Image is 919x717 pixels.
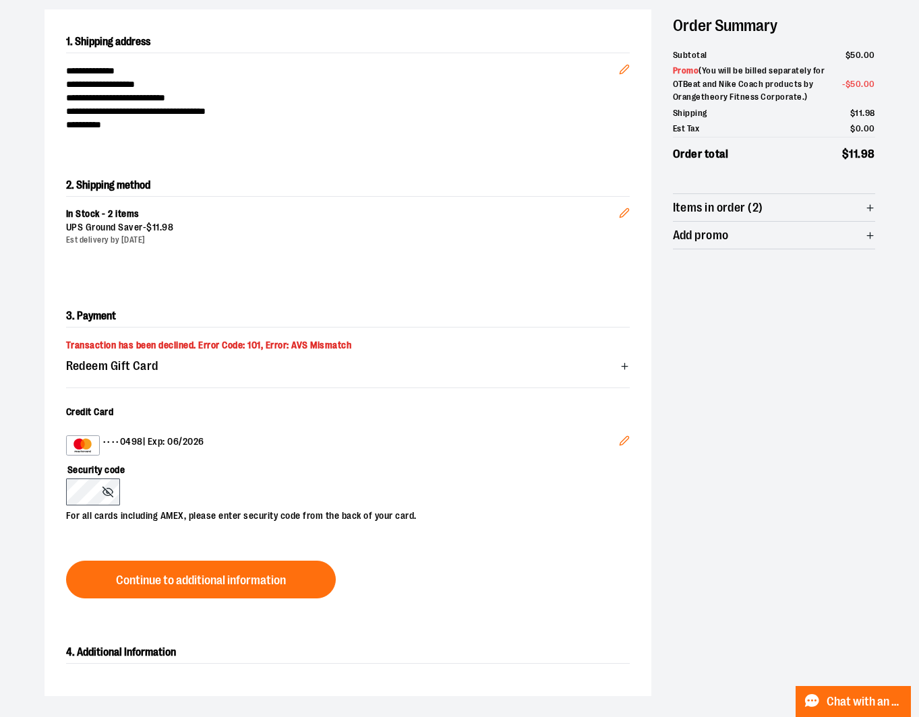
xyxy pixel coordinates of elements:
[850,79,861,89] span: 50
[842,148,850,160] span: $
[673,229,729,242] span: Add promo
[66,435,619,456] div: •••• 0498 | Exp: 06/2026
[673,122,700,135] span: Est Tax
[66,360,158,373] span: Redeem Gift Card
[846,79,851,89] span: $
[861,79,864,89] span: .
[864,123,875,133] span: 00
[66,221,619,235] div: UPS Ground Saver -
[160,222,162,232] span: .
[673,201,763,214] span: Items in order (2)
[673,49,707,62] span: Subtotal
[673,9,875,42] h2: Order Summary
[861,123,864,133] span: .
[673,65,825,102] span: ( You will be billed separately for OTBeat and Nike Coach products by Orangetheory Fitness Corpor...
[827,695,903,708] span: Chat with an Expert
[66,340,352,350] span: Transaction has been declined. Error Code: 101, Error: AVS Mismatch
[66,175,630,196] h2: 2. Shipping method
[66,456,616,478] label: Security code
[608,186,641,233] button: Edit
[849,148,858,160] span: 11
[608,425,641,461] button: Edit
[66,352,630,379] button: Redeem Gift Card
[66,208,619,221] div: In Stock - 2 items
[66,305,630,328] h2: 3. Payment
[66,235,619,246] div: Est delivery by [DATE]
[855,108,862,118] span: 11
[608,42,641,90] button: Edit
[673,222,875,249] button: Add promo
[858,148,861,160] span: .
[846,50,851,60] span: $
[864,50,875,60] span: 00
[66,31,630,53] h2: 1. Shipping address
[116,574,286,587] span: Continue to additional information
[842,77,875,91] span: -
[856,123,862,133] span: 0
[865,108,875,118] span: 98
[152,222,160,232] span: 11
[850,50,861,60] span: 50
[864,79,875,89] span: 00
[162,222,173,232] span: 98
[673,65,699,75] span: Promo
[862,108,865,118] span: .
[66,561,336,598] button: Continue to additional information
[66,406,114,417] span: Credit Card
[673,146,729,163] span: Order total
[69,437,96,454] img: MasterCard example showing the 16-digit card number on the front of the card
[850,123,856,133] span: $
[850,108,856,118] span: $
[66,642,630,664] h2: 4. Additional Information
[861,50,864,60] span: .
[861,148,875,160] span: 98
[66,505,616,523] p: For all cards including AMEX, please enter security code from the back of your card.
[673,106,707,120] span: Shipping
[146,222,152,232] span: $
[673,194,875,221] button: Items in order (2)
[796,686,912,717] button: Chat with an Expert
